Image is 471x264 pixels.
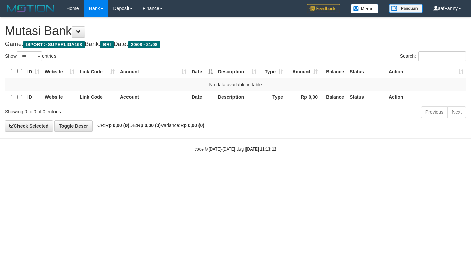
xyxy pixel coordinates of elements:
[42,65,77,78] th: Website: activate to sort column ascending
[386,91,466,104] th: Action
[5,78,466,91] td: No data available in table
[320,91,347,104] th: Balance
[320,65,347,78] th: Balance
[105,123,129,128] strong: Rp 0,00 (0)
[418,51,466,61] input: Search:
[189,65,215,78] th: Date: activate to sort column descending
[447,106,466,118] a: Next
[5,51,56,61] label: Show entries
[5,24,466,38] h1: Mutasi Bank
[259,91,286,104] th: Type
[5,3,56,13] img: MOTION_logo.png
[195,147,276,152] small: code © [DATE]-[DATE] dwg |
[42,91,77,104] th: Website
[5,106,191,115] div: Showing 0 to 0 of 0 entries
[137,123,161,128] strong: Rp 0,00 (0)
[421,106,448,118] a: Previous
[286,65,320,78] th: Amount: activate to sort column ascending
[189,91,215,104] th: Date
[347,91,386,104] th: Status
[17,51,42,61] select: Showentries
[180,123,204,128] strong: Rp 0,00 (0)
[23,41,85,48] span: ISPORT > SUPERLIGA168
[94,123,204,128] span: CR: DB: Variance:
[54,120,93,132] a: Toggle Descr
[25,65,42,78] th: ID: activate to sort column ascending
[246,147,276,152] strong: [DATE] 11:13:12
[286,91,320,104] th: Rp 0,00
[128,41,160,48] span: 20/08 - 21/08
[77,65,117,78] th: Link Code: activate to sort column ascending
[347,65,386,78] th: Status
[5,41,466,48] h4: Game: Bank: Date:
[259,65,286,78] th: Type: activate to sort column ascending
[215,65,259,78] th: Description: activate to sort column ascending
[117,65,189,78] th: Account: activate to sort column ascending
[100,41,113,48] span: BRI
[215,91,259,104] th: Description
[386,65,466,78] th: Action: activate to sort column ascending
[77,91,117,104] th: Link Code
[117,91,189,104] th: Account
[307,4,340,13] img: Feedback.jpg
[400,51,466,61] label: Search:
[351,4,379,13] img: Button%20Memo.svg
[5,120,53,132] a: Check Selected
[25,91,42,104] th: ID
[389,4,423,13] img: panduan.png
